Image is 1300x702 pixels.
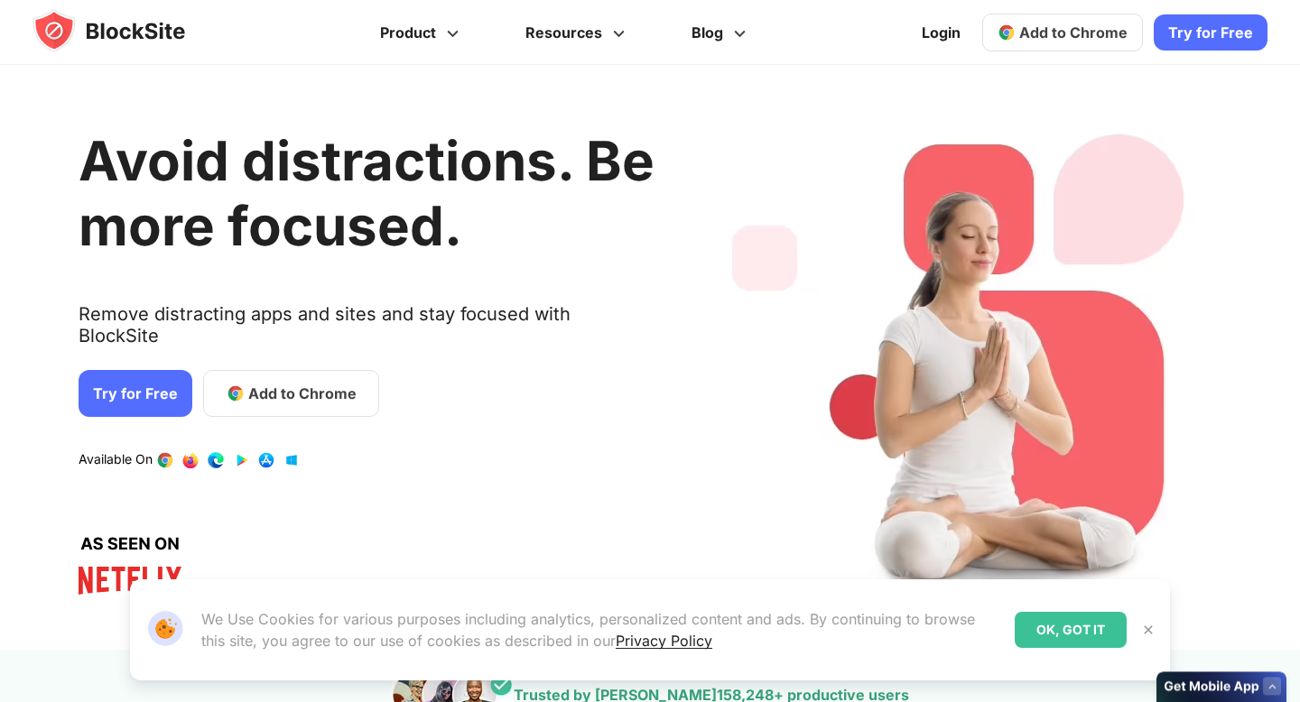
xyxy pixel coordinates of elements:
[1019,23,1128,42] span: Add to Chrome
[982,14,1143,51] a: Add to Chrome
[911,11,971,54] a: Login
[248,383,357,404] span: Add to Chrome
[32,9,220,52] img: blocksite-icon.5d769676.svg
[79,303,655,361] text: Remove distracting apps and sites and stay focused with BlockSite
[1154,14,1267,51] a: Try for Free
[1137,618,1160,642] button: Close
[79,370,192,417] a: Try for Free
[79,128,655,258] h1: Avoid distractions. Be more focused.
[616,632,712,650] a: Privacy Policy
[1015,612,1127,648] div: OK, GOT IT
[1141,623,1156,637] img: Close
[201,608,1000,651] p: We Use Cookies for various purposes including analytics, personalized content and ads. By continu...
[998,23,1016,42] img: chrome-icon.svg
[203,370,379,417] a: Add to Chrome
[79,451,153,469] text: Available On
